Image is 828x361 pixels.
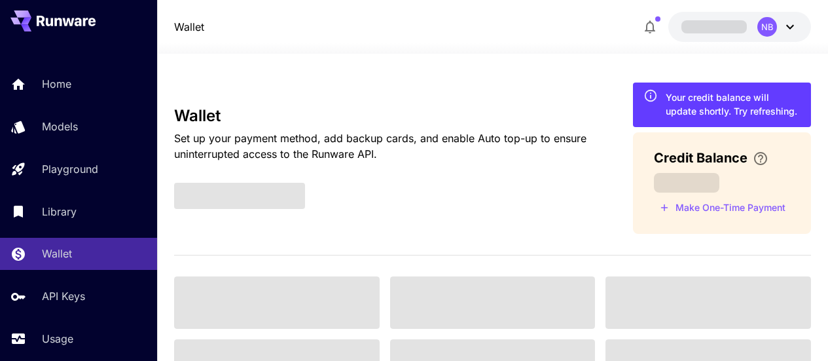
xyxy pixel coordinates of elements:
[42,331,73,347] p: Usage
[174,107,592,125] h3: Wallet
[42,204,77,219] p: Library
[668,12,811,42] button: NB
[42,119,78,134] p: Models
[42,76,71,92] p: Home
[174,130,592,162] p: Set up your payment method, add backup cards, and enable Auto top-up to ensure uninterrupted acce...
[666,90,801,118] div: Your credit balance will update shortly. Try refreshing.
[757,17,777,37] div: NB
[174,19,204,35] nav: breadcrumb
[654,198,791,218] button: Make a one-time, non-recurring payment
[42,161,98,177] p: Playground
[654,148,747,168] span: Credit Balance
[747,151,774,166] button: Enter your card details and choose an Auto top-up amount to avoid service interruptions. We'll au...
[174,19,204,35] a: Wallet
[42,246,72,261] p: Wallet
[42,288,85,304] p: API Keys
